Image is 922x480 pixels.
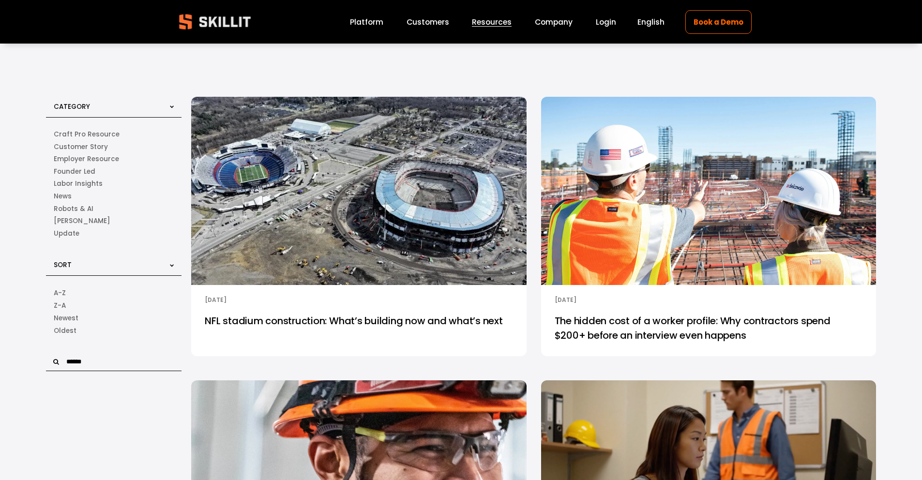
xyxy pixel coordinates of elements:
[54,312,174,325] a: Date
[535,15,573,29] a: Company
[54,325,174,337] a: Date
[54,326,76,336] span: Oldest
[539,96,877,286] img: The hidden cost of a worker profile: Why contractors spend $200+ before an interview even happens
[171,7,259,36] img: Skillit
[350,15,383,29] a: Platform
[54,141,174,153] a: Customer Story
[54,102,90,111] span: Category
[190,96,528,286] img: NFL stadium construction: What’s building now and what’s next
[555,296,576,304] time: [DATE]
[637,16,665,28] span: English
[596,15,616,29] a: Login
[54,128,174,141] a: Craft Pro Resource
[54,203,174,215] a: Robots & AI
[54,153,174,165] a: Employer Resource
[54,190,174,203] a: News
[685,10,751,34] a: Book a Demo
[472,15,512,29] a: folder dropdown
[54,227,174,240] a: Update
[205,296,227,304] time: [DATE]
[54,261,72,270] span: Sort
[54,288,66,299] span: A-Z
[54,313,78,324] span: Newest
[54,286,174,299] a: Alphabetical
[541,306,876,356] a: The hidden cost of a worker profile: Why contractors spend $200+ before an interview even happens
[637,15,665,29] div: language picker
[472,16,512,28] span: Resources
[54,215,174,227] a: Sam
[54,300,66,311] span: Z-A
[54,300,174,312] a: Alphabetical
[54,178,174,190] a: Labor Insights
[407,15,449,29] a: Customers
[191,306,526,356] a: NFL stadium construction: What’s building now and what’s next
[54,165,174,178] a: Founder Led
